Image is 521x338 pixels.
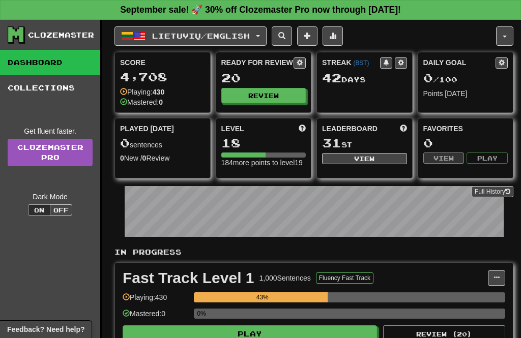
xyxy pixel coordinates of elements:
div: 184 more points to level 19 [221,158,306,168]
div: st [322,137,407,150]
button: Off [50,204,72,216]
div: 18 [221,137,306,149]
button: View [423,152,465,164]
span: 0 [423,71,433,85]
span: Level [221,124,244,134]
button: On [28,204,50,216]
span: / 100 [423,75,457,84]
span: Leaderboard [322,124,378,134]
div: 4,708 [120,71,205,83]
button: Lietuvių/English [114,26,267,46]
div: 1,000 Sentences [259,273,311,283]
div: Mastered: 0 [123,309,189,325]
button: Review [221,88,306,103]
span: Open feedback widget [7,324,84,334]
div: 43% [197,292,328,302]
strong: September sale! 🚀 30% off Clozemaster Pro now through [DATE]! [120,5,401,15]
span: 31 [322,136,341,150]
div: 0 [423,137,508,149]
span: 0 [120,136,130,150]
div: Fast Track Level 1 [123,270,254,286]
span: Played [DATE] [120,124,174,134]
button: More stats [323,26,343,46]
strong: 0 [142,154,147,162]
span: 42 [322,71,341,85]
button: View [322,153,407,164]
a: ClozemasterPro [8,139,93,166]
div: Clozemaster [28,30,94,40]
strong: 430 [153,88,164,96]
p: In Progress [114,247,513,257]
div: Playing: 430 [123,292,189,309]
div: sentences [120,137,205,150]
div: Favorites [423,124,508,134]
div: Get fluent faster. [8,126,93,136]
div: Playing: [120,87,164,97]
span: Lietuvių / English [152,32,250,40]
div: Day s [322,72,407,85]
span: This week in points, UTC [400,124,407,134]
div: Score [120,57,205,68]
button: Add sentence to collection [297,26,317,46]
strong: 0 [120,154,124,162]
div: 20 [221,72,306,84]
button: Full History [472,186,513,197]
div: Points [DATE] [423,88,508,99]
button: Play [467,152,508,164]
a: (BST) [353,59,369,67]
button: Search sentences [272,26,292,46]
div: Daily Goal [423,57,496,69]
strong: 0 [159,98,163,106]
span: Score more points to level up [299,124,306,134]
div: Streak [322,57,380,68]
button: Fluency Fast Track [316,272,373,284]
div: New / Review [120,153,205,163]
div: Ready for Review [221,57,294,68]
div: Mastered: [120,97,163,107]
div: Dark Mode [8,192,93,202]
